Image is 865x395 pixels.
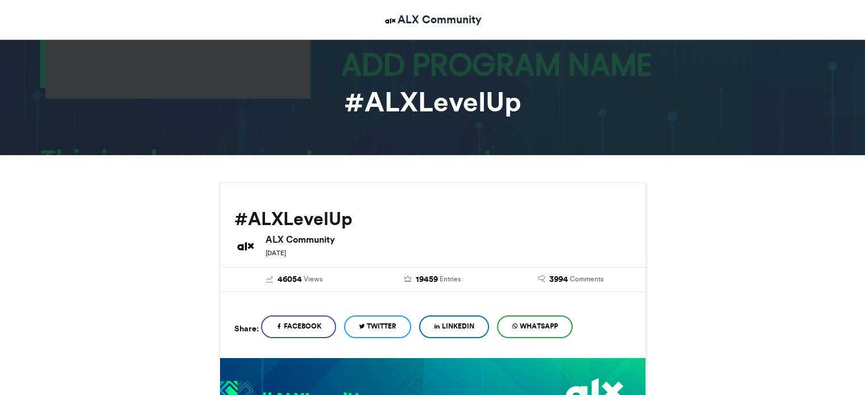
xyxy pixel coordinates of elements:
[419,315,489,338] a: LinkedIn
[416,273,438,286] span: 19459
[234,273,355,286] a: 46054 Views
[367,321,396,331] span: Twitter
[278,273,302,286] span: 46054
[234,321,259,336] h5: Share:
[266,235,631,244] h6: ALX Community
[570,274,603,284] span: Comments
[383,11,482,28] a: ALX Community
[817,350,854,384] iframe: chat widget
[440,274,461,284] span: Entries
[497,315,573,338] a: WhatsApp
[304,274,322,284] span: Views
[261,315,336,338] a: Facebook
[383,14,398,28] img: ALX Community
[372,273,493,286] a: 19459 Entries
[117,88,748,115] h1: #ALXLevelUp
[442,321,474,331] span: LinkedIn
[266,249,286,257] small: [DATE]
[234,235,257,257] img: ALX Community
[510,273,631,286] a: 3994 Comments
[284,321,321,331] span: Facebook
[549,273,568,286] span: 3994
[344,315,411,338] a: Twitter
[234,209,631,229] h2: #ALXLevelUp
[520,321,558,331] span: WhatsApp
